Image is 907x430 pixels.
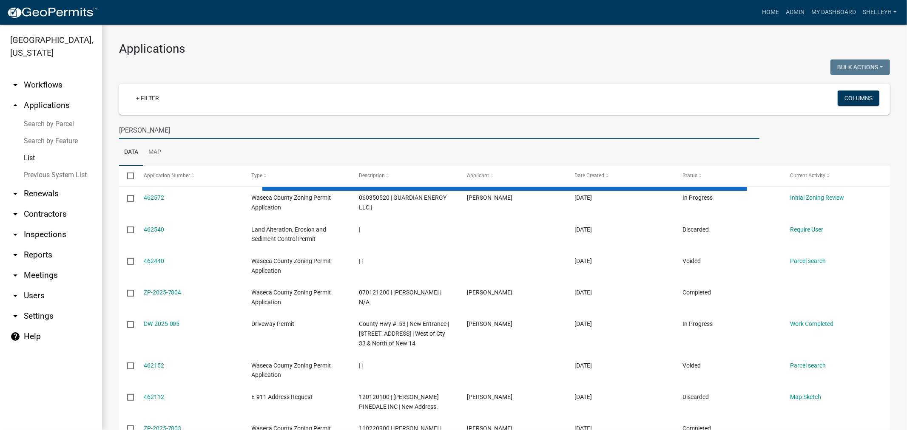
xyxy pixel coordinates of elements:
[251,289,331,306] span: Waseca County Zoning Permit Application
[682,194,713,201] span: In Progress
[144,194,164,201] a: 462572
[359,226,361,233] span: |
[682,173,697,178] span: Status
[575,393,592,400] span: 08/11/2025
[790,393,822,400] a: Map Sketch
[566,166,674,186] datatable-header-cell: Date Created
[682,362,701,369] span: Voided
[682,320,713,327] span: In Progress
[467,320,512,327] span: Kyle Skoglund
[674,166,782,186] datatable-header-cell: Status
[467,194,512,201] span: LeAnn Erickson
[790,257,826,264] a: Parcel search
[808,4,859,20] a: My Dashboard
[144,362,164,369] a: 462152
[243,166,351,186] datatable-header-cell: Type
[251,226,326,243] span: Land Alteration, Erosion and Sediment Control Permit
[251,362,331,379] span: Waseca County Zoning Permit Application
[251,257,331,274] span: Waseca County Zoning Permit Application
[119,122,759,139] input: Search for applications
[575,289,592,296] span: 08/11/2025
[119,166,135,186] datatable-header-cell: Select
[10,100,20,110] i: arrow_drop_up
[467,393,512,400] span: Amy Woldt
[143,139,166,166] a: Map
[10,189,20,199] i: arrow_drop_down
[144,226,164,233] a: 462540
[575,320,592,327] span: 08/11/2025
[459,166,567,186] datatable-header-cell: Applicant
[359,194,447,211] span: 060350520 | GUARDIAN ENERGY LLC |
[359,173,385,178] span: Description
[251,173,262,178] span: Type
[251,194,331,211] span: Waseca County Zoning Permit Application
[135,166,243,186] datatable-header-cell: Application Number
[359,362,363,369] span: | |
[682,226,709,233] span: Discarded
[467,289,512,296] span: Brian Mendenhall
[575,226,592,233] span: 08/12/2025
[575,362,592,369] span: 08/11/2025
[790,226,824,233] a: Require User
[10,270,20,280] i: arrow_drop_down
[782,166,890,186] datatable-header-cell: Current Activity
[682,257,701,264] span: Voided
[144,393,164,400] a: 462112
[144,257,164,264] a: 462440
[759,4,782,20] a: Home
[129,91,166,106] a: + Filter
[351,166,459,186] datatable-header-cell: Description
[10,311,20,321] i: arrow_drop_down
[10,209,20,219] i: arrow_drop_down
[359,320,449,347] span: County Hwy #: 53 | New Entrance | 4745 380TH AVE | West of Cty 33 & North of New 14
[782,4,808,20] a: Admin
[682,289,711,296] span: Completed
[144,289,182,296] a: ZP-2025-7804
[682,393,709,400] span: Discarded
[830,59,890,75] button: Bulk Actions
[144,320,180,327] a: DW-2025-005
[467,173,489,178] span: Applicant
[859,4,900,20] a: shelleyh
[790,362,826,369] a: Parcel search
[575,194,592,201] span: 08/12/2025
[119,42,890,56] h3: Applications
[790,320,834,327] a: Work Completed
[251,320,294,327] span: Driveway Permit
[10,331,20,342] i: help
[790,194,844,201] a: Initial Zoning Review
[575,173,605,178] span: Date Created
[575,257,592,264] span: 08/11/2025
[359,289,442,306] span: 070121200 | BRIAN K MENDENHALL | N/A
[10,291,20,301] i: arrow_drop_down
[10,250,20,260] i: arrow_drop_down
[10,80,20,90] i: arrow_drop_down
[359,393,439,410] span: 120120100 | ZIMMERMAN PINEDALE INC | New Address:
[10,229,20,240] i: arrow_drop_down
[144,173,190,178] span: Application Number
[790,173,826,178] span: Current Activity
[251,393,313,400] span: E-911 Address Request
[119,139,143,166] a: Data
[359,257,363,264] span: | |
[838,91,879,106] button: Columns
